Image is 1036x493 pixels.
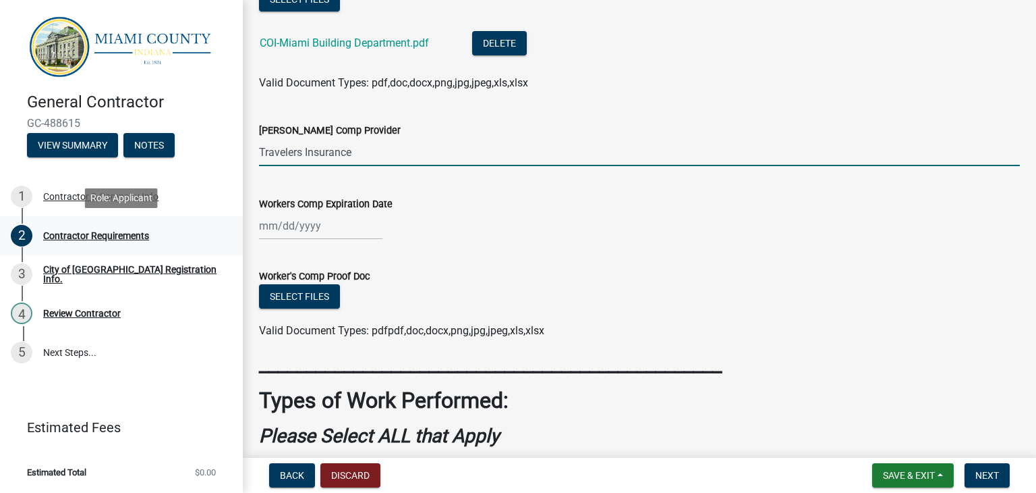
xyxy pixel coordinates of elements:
button: Next [965,463,1010,488]
strong: Types of Work Performed: [259,388,509,413]
strong: _________________________________________________ [259,351,722,377]
span: GC-488615 [27,117,216,130]
input: mm/dd/yyyy [259,212,382,240]
span: Next [975,470,999,481]
div: 4 [11,303,32,324]
wm-modal-confirm: Notes [123,141,175,152]
button: Delete [472,31,527,55]
div: Contractor & Company Info [43,192,159,201]
span: Valid Document Types: pdf,doc,docx,png,jpg,jpeg,xls,xlsx [259,76,528,89]
button: Select files [259,284,340,309]
span: Save & Exit [883,470,935,481]
label: Worker's Comp Proof Doc [259,272,370,282]
div: Role: Applicant [85,188,158,208]
wm-modal-confirm: Delete Document [472,38,527,51]
wm-modal-confirm: Summary [27,141,118,152]
a: Estimated Fees [11,414,221,441]
div: Contractor Requirements [43,231,149,240]
div: City of [GEOGRAPHIC_DATA] Registration Info. [43,265,221,284]
label: Workers Comp Expiration Date [259,200,393,209]
div: 1 [11,186,32,207]
button: Notes [123,133,175,157]
div: Review Contractor [43,309,121,318]
div: 5 [11,342,32,363]
img: Miami County, Indiana [27,14,221,78]
span: Valid Document Types: pdfpdf,doc,docx,png,jpg,jpeg,xls,xlsx [259,324,544,337]
h4: General Contractor [27,93,232,112]
button: View Summary [27,133,118,157]
span: Estimated Total [27,468,86,477]
div: 2 [11,225,32,246]
div: 3 [11,263,32,285]
label: [PERSON_NAME] Comp Provider [259,126,401,136]
button: Discard [320,463,380,488]
span: $0.00 [195,468,216,477]
button: Save & Exit [872,463,954,488]
strong: Please Select ALL that Apply [259,425,499,447]
button: Back [269,463,315,488]
a: COI-Miami Building Department.pdf [260,36,429,49]
span: Back [280,470,304,481]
